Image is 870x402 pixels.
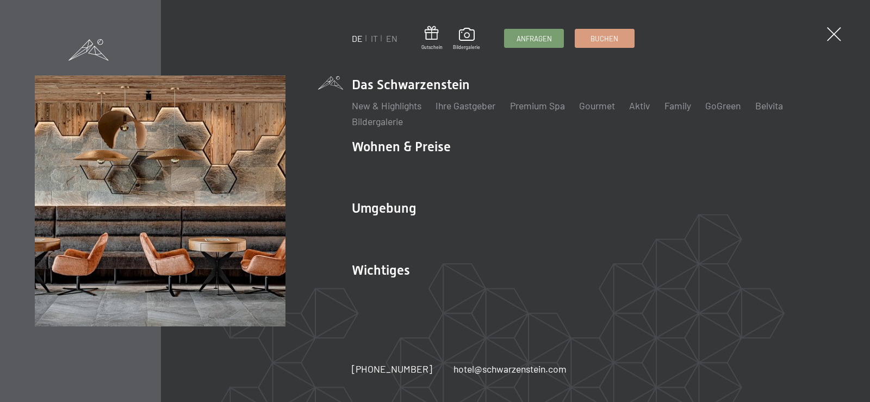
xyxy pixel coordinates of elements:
[421,44,443,51] span: Gutschein
[453,44,480,51] span: Bildergalerie
[505,29,563,47] a: Anfragen
[453,362,567,376] a: hotel@schwarzenstein.com
[35,76,285,326] img: Wellnesshotels - Bar - Spieltische - Kinderunterhaltung
[453,28,480,51] a: Bildergalerie
[629,100,650,112] a: Aktiv
[755,100,783,112] a: Belvita
[421,26,443,51] a: Gutschein
[371,33,378,44] a: IT
[352,363,432,375] span: [PHONE_NUMBER]
[591,34,618,44] span: Buchen
[352,100,421,112] a: New & Highlights
[436,100,495,112] a: Ihre Gastgeber
[575,29,634,47] a: Buchen
[705,100,741,112] a: GoGreen
[579,100,615,112] a: Gourmet
[386,33,397,44] a: EN
[352,115,403,127] a: Bildergalerie
[352,362,432,376] a: [PHONE_NUMBER]
[517,34,552,44] span: Anfragen
[510,100,565,112] a: Premium Spa
[352,33,363,44] a: DE
[664,100,691,112] a: Family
